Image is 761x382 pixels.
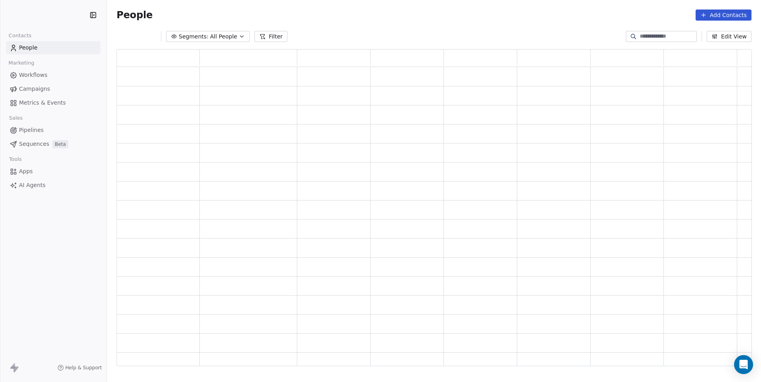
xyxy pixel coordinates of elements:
[19,140,49,148] span: Sequences
[57,365,102,371] a: Help & Support
[6,41,100,54] a: People
[210,32,237,41] span: All People
[52,140,68,148] span: Beta
[6,124,100,137] a: Pipelines
[19,71,48,79] span: Workflows
[6,82,100,95] a: Campaigns
[19,99,66,107] span: Metrics & Events
[6,153,25,165] span: Tools
[5,30,35,42] span: Contacts
[6,179,100,192] a: AI Agents
[117,9,153,21] span: People
[19,181,46,189] span: AI Agents
[6,112,26,124] span: Sales
[6,165,100,178] a: Apps
[6,96,100,109] a: Metrics & Events
[19,167,33,176] span: Apps
[707,31,751,42] button: Edit View
[254,31,287,42] button: Filter
[6,69,100,82] a: Workflows
[19,126,44,134] span: Pipelines
[19,85,50,93] span: Campaigns
[5,57,38,69] span: Marketing
[6,138,100,151] a: SequencesBeta
[19,44,38,52] span: People
[65,365,102,371] span: Help & Support
[734,355,753,374] div: Open Intercom Messenger
[696,10,751,21] button: Add Contacts
[179,32,208,41] span: Segments:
